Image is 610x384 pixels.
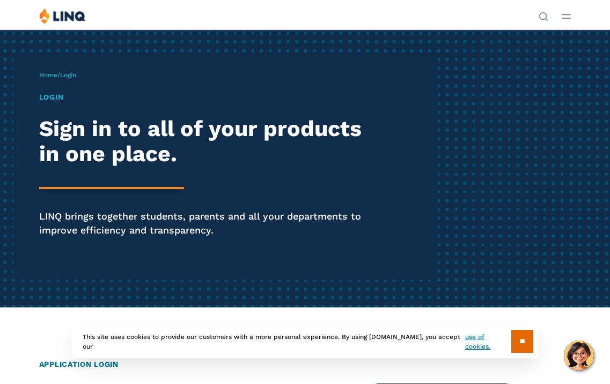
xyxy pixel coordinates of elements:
[539,11,548,20] button: Open Search Bar
[539,7,548,20] nav: Utility Navigation
[60,71,76,79] span: Login
[39,209,374,237] p: LINQ brings together students, parents and all your departments to improve efficiency and transpa...
[72,325,539,358] div: This site uses cookies to provide our customers with a more personal experience. By using [DOMAIN...
[39,71,76,79] span: /
[564,341,594,371] button: Hello, have a question? Let’s chat.
[465,332,511,351] a: use of cookies.
[39,116,374,167] h2: Sign in to all of your products in one place.
[39,92,374,103] h1: Login
[39,71,57,79] a: Home
[39,7,86,24] img: LINQ | K‑12 Software
[562,10,571,22] button: Open Main Menu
